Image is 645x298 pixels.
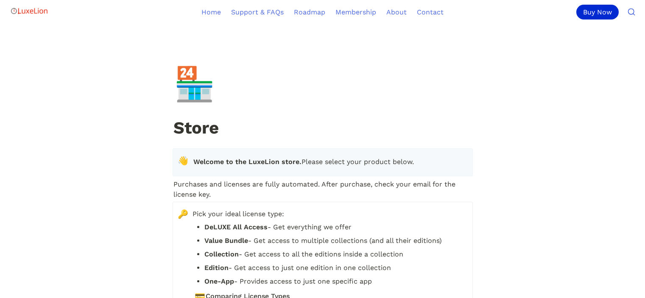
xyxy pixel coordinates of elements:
[204,221,466,234] li: - Get everything we offer
[204,262,466,274] li: - Get access to just one edition in one collection
[204,277,234,285] strong: One-App
[204,250,239,258] strong: Collection
[173,119,473,139] h1: Store
[174,67,215,100] div: 🏪
[193,209,466,219] span: Pick your ideal license type:
[204,275,466,288] li: - Provides access to just one specific app
[173,178,473,201] p: Purchases and licenses are fully automated. After purchase, check your email for the license key.
[204,234,466,247] li: - Get access to multiple collections (and all their editions)
[576,5,622,19] a: Buy Now
[204,223,268,231] strong: DeLUXE All Access
[193,158,302,166] strong: Welcome to the LuxeLion store.
[204,237,248,245] strong: Value Bundle
[576,5,619,19] div: Buy Now
[10,3,48,19] img: Logo
[178,209,188,219] span: 🔑
[193,156,466,169] p: Please select your product below.
[204,264,229,272] strong: Edition
[204,248,466,261] li: - Get access to all the editions inside a collection
[178,156,188,166] span: 👋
